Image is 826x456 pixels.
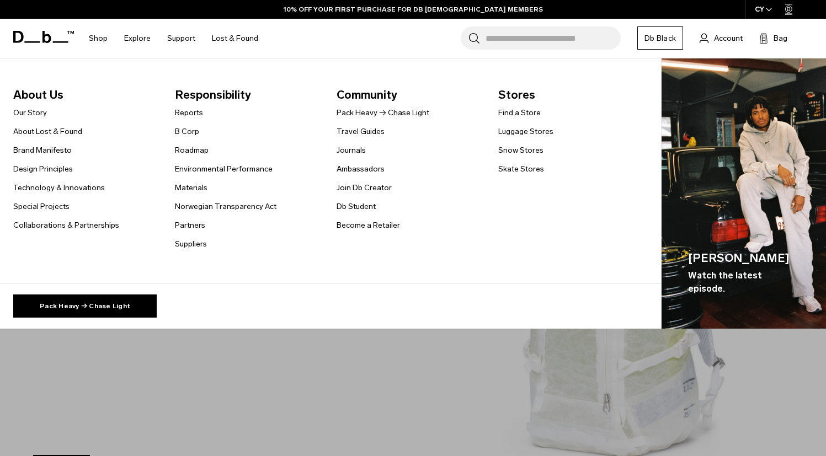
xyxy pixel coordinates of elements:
[637,26,683,50] a: Db Black
[175,219,205,231] a: Partners
[498,126,553,137] a: Luggage Stores
[13,144,72,156] a: Brand Manifesto
[175,126,199,137] a: B Corp
[498,107,541,119] a: Find a Store
[13,86,157,104] span: About Us
[337,163,385,175] a: Ambassadors
[13,201,70,212] a: Special Projects
[700,31,743,45] a: Account
[175,201,276,212] a: Norwegian Transparency Act
[662,58,826,329] img: Db
[337,144,366,156] a: Journals
[337,86,481,104] span: Community
[13,182,105,194] a: Technology & Innovations
[774,33,787,44] span: Bag
[337,201,376,212] a: Db Student
[498,144,543,156] a: Snow Stores
[337,219,400,231] a: Become a Retailer
[337,182,392,194] a: Join Db Creator
[81,19,267,58] nav: Main Navigation
[662,58,826,329] a: [PERSON_NAME] Watch the latest episode. Db
[175,163,273,175] a: Environmental Performance
[13,219,119,231] a: Collaborations & Partnerships
[124,19,151,58] a: Explore
[89,19,108,58] a: Shop
[688,249,800,267] span: [PERSON_NAME]
[175,238,207,250] a: Suppliers
[337,126,385,137] a: Travel Guides
[212,19,258,58] a: Lost & Found
[13,126,82,137] a: About Lost & Found
[175,107,203,119] a: Reports
[284,4,543,14] a: 10% OFF YOUR FIRST PURCHASE FOR DB [DEMOGRAPHIC_DATA] MEMBERS
[175,86,319,104] span: Responsibility
[498,86,642,104] span: Stores
[498,163,544,175] a: Skate Stores
[337,107,429,119] a: Pack Heavy → Chase Light
[759,31,787,45] button: Bag
[13,107,47,119] a: Our Story
[175,182,207,194] a: Materials
[13,294,157,318] a: Pack Heavy → Chase Light
[714,33,743,44] span: Account
[175,144,209,156] a: Roadmap
[13,163,73,175] a: Design Principles
[167,19,195,58] a: Support
[688,269,800,296] span: Watch the latest episode.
